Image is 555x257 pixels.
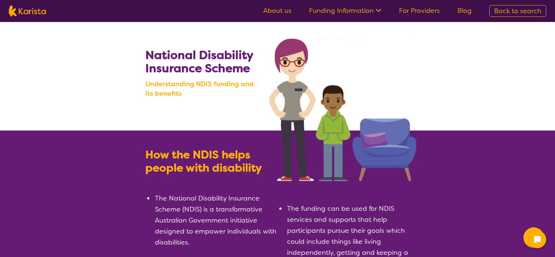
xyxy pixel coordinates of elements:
[154,193,277,248] li: The National Disability Insurance Scheme (NDIS) is a transformative Australian Government initiat...
[523,227,544,248] button: Channel Menu
[489,5,546,17] a: Back to search
[263,6,291,15] a: About us
[309,6,381,15] a: Funding Information
[399,6,440,15] a: For Providers
[457,6,472,15] a: Blog
[145,47,253,76] b: National Disability Insurance Scheme
[145,79,262,98] b: Understanding NDIS funding and its benefits
[145,147,262,175] b: How the NDIS helps people with disability
[494,7,541,15] span: Back to search
[9,5,46,16] img: Karista logo
[269,38,416,181] img: Search NDIS services with Karista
